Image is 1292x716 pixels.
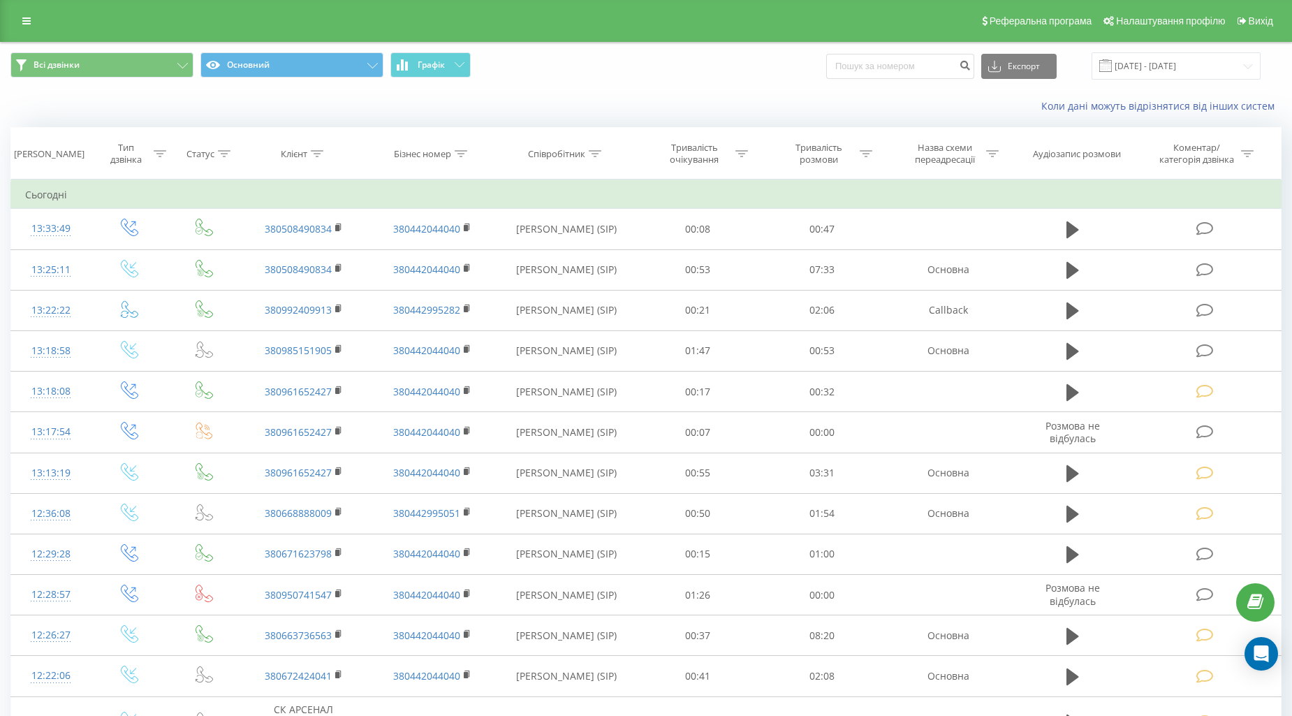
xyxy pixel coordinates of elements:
[25,500,76,527] div: 12:36:08
[393,303,460,316] a: 380442995282
[393,425,460,439] a: 380442044040
[103,142,150,166] div: Тип дзвінка
[25,581,76,608] div: 12:28:57
[781,142,856,166] div: Тривалість розмови
[908,142,983,166] div: Назва схеми переадресації
[497,453,636,493] td: [PERSON_NAME] (SIP)
[636,575,761,615] td: 01:26
[981,54,1057,79] button: Експорт
[760,412,884,453] td: 00:00
[497,330,636,371] td: [PERSON_NAME] (SIP)
[1249,15,1273,27] span: Вихід
[1045,581,1100,607] span: Розмова не відбулась
[265,263,332,276] a: 380508490834
[25,622,76,649] div: 12:26:27
[760,330,884,371] td: 00:53
[1245,637,1278,671] div: Open Intercom Messenger
[393,222,460,235] a: 380442044040
[497,209,636,249] td: [PERSON_NAME] (SIP)
[34,59,80,71] span: Всі дзвінки
[1156,142,1238,166] div: Коментар/категорія дзвінка
[760,615,884,656] td: 08:20
[636,290,761,330] td: 00:21
[497,656,636,696] td: [PERSON_NAME] (SIP)
[636,453,761,493] td: 00:55
[25,378,76,405] div: 13:18:08
[760,493,884,534] td: 01:54
[200,52,383,78] button: Основний
[394,148,451,160] div: Бізнес номер
[393,466,460,479] a: 380442044040
[636,493,761,534] td: 00:50
[265,588,332,601] a: 380950741547
[14,148,85,160] div: [PERSON_NAME]
[393,629,460,642] a: 380442044040
[760,249,884,290] td: 07:33
[25,256,76,284] div: 13:25:11
[1045,419,1100,445] span: Розмова не відбулась
[497,412,636,453] td: [PERSON_NAME] (SIP)
[657,142,732,166] div: Тривалість очікування
[826,54,974,79] input: Пошук за номером
[265,303,332,316] a: 380992409913
[390,52,471,78] button: Графік
[497,493,636,534] td: [PERSON_NAME] (SIP)
[265,222,332,235] a: 380508490834
[884,453,1013,493] td: Основна
[497,372,636,412] td: [PERSON_NAME] (SIP)
[11,181,1282,209] td: Сьогодні
[186,148,214,160] div: Статус
[990,15,1092,27] span: Реферальна програма
[25,418,76,446] div: 13:17:54
[760,656,884,696] td: 02:08
[497,575,636,615] td: [PERSON_NAME] (SIP)
[636,615,761,656] td: 00:37
[884,290,1013,330] td: Callback
[636,249,761,290] td: 00:53
[884,615,1013,656] td: Основна
[636,534,761,574] td: 00:15
[393,344,460,357] a: 380442044040
[636,209,761,249] td: 00:08
[497,290,636,330] td: [PERSON_NAME] (SIP)
[265,425,332,439] a: 380961652427
[393,385,460,398] a: 380442044040
[25,215,76,242] div: 13:33:49
[1041,99,1282,112] a: Коли дані можуть відрізнятися вiд інших систем
[10,52,193,78] button: Всі дзвінки
[636,330,761,371] td: 01:47
[265,547,332,560] a: 380671623798
[1033,148,1121,160] div: Аудіозапис розмови
[884,656,1013,696] td: Основна
[760,534,884,574] td: 01:00
[265,669,332,682] a: 380672424041
[393,669,460,682] a: 380442044040
[393,547,460,560] a: 380442044040
[25,460,76,487] div: 13:13:19
[25,662,76,689] div: 12:22:06
[497,249,636,290] td: [PERSON_NAME] (SIP)
[418,60,445,70] span: Графік
[25,297,76,324] div: 13:22:22
[636,372,761,412] td: 00:17
[393,588,460,601] a: 380442044040
[636,656,761,696] td: 00:41
[393,263,460,276] a: 380442044040
[760,372,884,412] td: 00:32
[265,385,332,398] a: 380961652427
[1116,15,1225,27] span: Налаштування профілю
[528,148,585,160] div: Співробітник
[760,575,884,615] td: 00:00
[760,290,884,330] td: 02:06
[265,506,332,520] a: 380668888009
[281,148,307,160] div: Клієнт
[884,330,1013,371] td: Основна
[497,615,636,656] td: [PERSON_NAME] (SIP)
[884,493,1013,534] td: Основна
[25,337,76,365] div: 13:18:58
[760,453,884,493] td: 03:31
[265,629,332,642] a: 380663736563
[760,209,884,249] td: 00:47
[25,541,76,568] div: 12:29:28
[636,412,761,453] td: 00:07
